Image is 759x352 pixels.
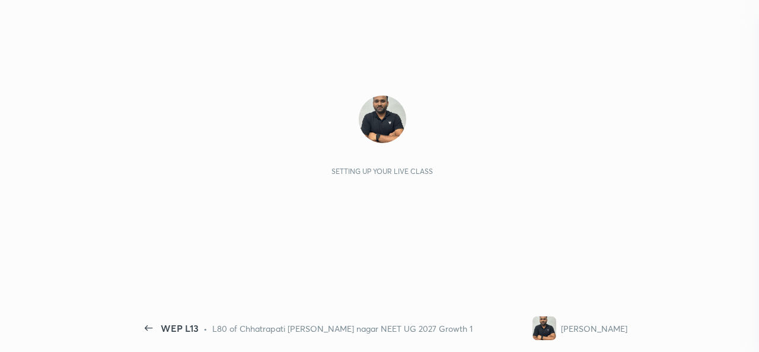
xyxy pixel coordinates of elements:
[331,167,433,176] div: Setting up your live class
[561,322,627,335] div: [PERSON_NAME]
[161,321,199,335] div: WEP L13
[532,316,556,340] img: 13743b0af8ac47088b4dc21eba1d392f.jpg
[359,96,406,143] img: 13743b0af8ac47088b4dc21eba1d392f.jpg
[212,322,473,335] div: L80 of Chhatrapati [PERSON_NAME] nagar NEET UG 2027 Growth 1
[203,322,208,335] div: •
